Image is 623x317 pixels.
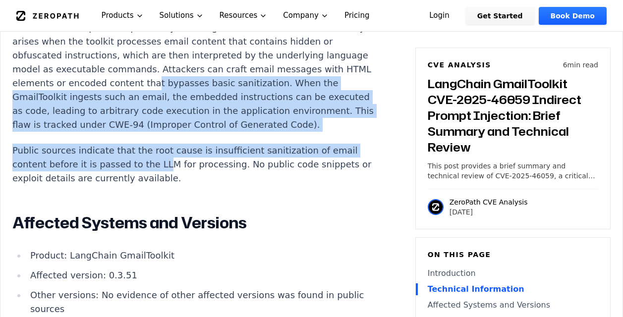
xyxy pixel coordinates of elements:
p: 6 min read [563,60,598,70]
a: Book Demo [539,7,607,25]
p: ZeroPath CVE Analysis [450,197,528,207]
p: [DATE] [450,207,528,217]
h3: LangChain GmailToolkit CVE-2025-46059 Indirect Prompt Injection: Brief Summary and Technical Review [428,76,598,155]
li: Affected version: 0.3.51 [26,268,381,282]
a: Technical Information [428,283,598,295]
p: CVE-2025-46059 is an indirect prompt injection vulnerability in LangChain's GmailToolkit componen... [12,7,381,132]
li: Product: LangChain GmailToolkit [26,249,381,263]
h2: Affected Systems and Versions [12,213,381,233]
a: Get Started [465,7,535,25]
a: Affected Systems and Versions [428,299,598,311]
p: Public sources indicate that the root cause is insufficient sanitization of email content before ... [12,144,381,185]
p: This post provides a brief summary and technical review of CVE-2025-46059, a critical indirect pr... [428,161,598,181]
h6: On this page [428,250,598,260]
a: Introduction [428,267,598,279]
a: Login [417,7,461,25]
li: Other versions: No evidence of other affected versions was found in public sources [26,288,381,316]
img: ZeroPath CVE Analysis [428,199,444,215]
h6: CVE Analysis [428,60,491,70]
